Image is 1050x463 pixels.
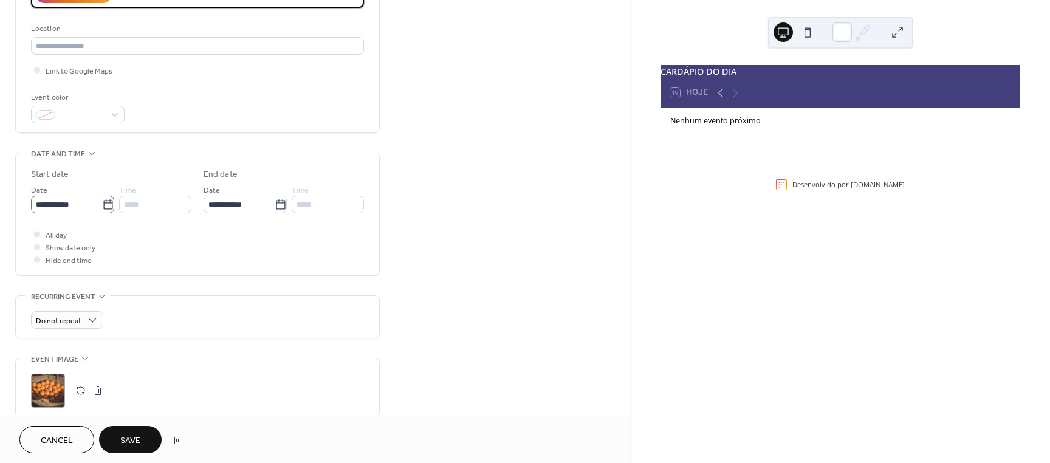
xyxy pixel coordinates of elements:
[41,434,73,447] span: Cancel
[31,22,362,35] div: Location
[31,290,95,303] span: Recurring event
[670,115,1011,127] div: Nenhum evento próximo
[46,65,112,78] span: Link to Google Maps
[46,242,95,255] span: Show date only
[851,180,905,189] a: [DOMAIN_NAME]
[119,184,136,197] span: Time
[31,168,69,181] div: Start date
[46,229,67,242] span: All day
[31,353,78,366] span: Event image
[31,184,47,197] span: Date
[292,184,309,197] span: Time
[661,65,1020,78] div: CARDÁPIO DO DIA
[204,184,220,197] span: Date
[792,180,905,189] div: Desenvolvido por
[36,314,81,328] span: Do not repeat
[204,168,238,181] div: End date
[19,426,94,453] button: Cancel
[46,255,92,267] span: Hide end time
[31,91,122,104] div: Event color
[120,434,140,447] span: Save
[31,374,65,408] div: ;
[99,426,162,453] button: Save
[31,148,85,160] span: Date and time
